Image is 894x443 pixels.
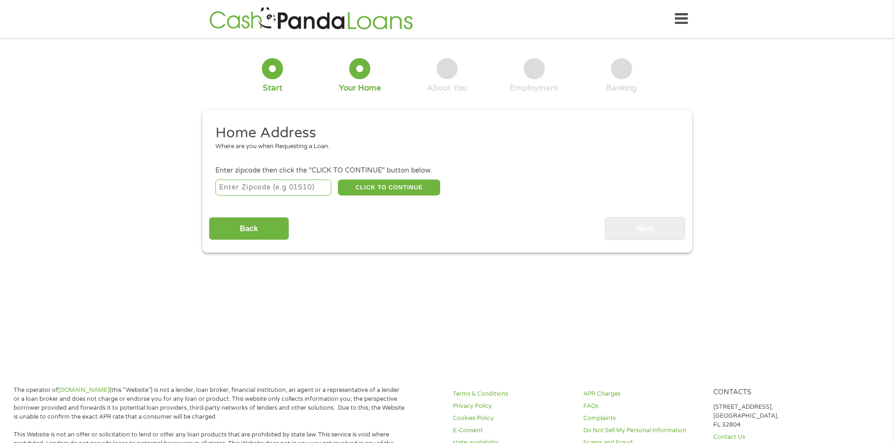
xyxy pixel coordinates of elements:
div: Employment [510,83,558,93]
div: Banking [606,83,637,93]
div: Your Home [339,83,381,93]
a: Privacy Policy [453,402,572,411]
p: [STREET_ADDRESS], [GEOGRAPHIC_DATA], FL 32804. [713,403,833,429]
a: [DOMAIN_NAME] [58,386,109,394]
a: Cookies Policy [453,414,572,423]
div: Where are you when Requesting a Loan. [215,142,672,151]
a: Contact Us [713,433,833,442]
h4: Contacts [713,388,833,397]
input: Enter Zipcode (e.g 01510) [215,180,331,195]
button: CLICK TO CONTINUE [338,180,440,195]
a: Terms & Conditions [453,390,572,398]
div: Start [263,83,283,93]
p: The operator of (this “Website”) is not a lender, loan broker, financial institution, an agent or... [14,386,405,421]
div: Enter zipcode then click the "CLICK TO CONTINUE" button below. [215,165,678,176]
a: APR Charges [583,390,703,398]
a: Do Not Sell My Personal Information [583,426,703,435]
img: GetLoanNow Logo [206,6,416,32]
a: E-Consent [453,426,572,435]
a: FAQs [583,402,703,411]
input: Back [209,217,289,240]
div: About You [427,83,467,93]
h2: Home Address [215,124,672,143]
input: Next [605,217,685,240]
a: Complaints [583,414,703,423]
